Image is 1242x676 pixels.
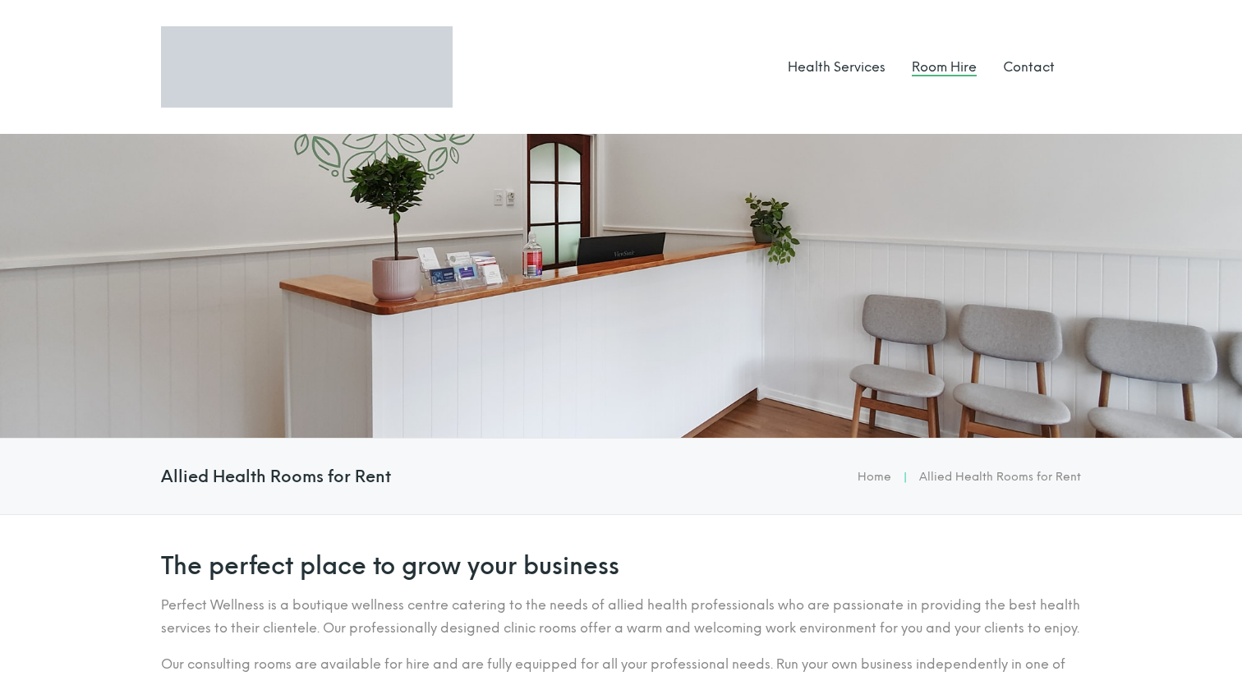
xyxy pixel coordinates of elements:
[161,554,1081,577] h2: The perfect place to grow your business
[919,467,1081,488] li: Allied Health Rooms for Rent
[161,467,391,486] h4: Allied Health Rooms for Rent
[858,470,891,484] a: Home
[788,59,885,75] a: Health Services
[161,26,453,108] img: Logo Perfect Wellness 710x197
[912,59,977,75] a: Room Hire
[1003,59,1055,75] a: Contact
[891,467,919,488] li: |
[161,594,1081,640] p: Perfect Wellness is a boutique wellness centre catering to the needs of allied health professiona...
